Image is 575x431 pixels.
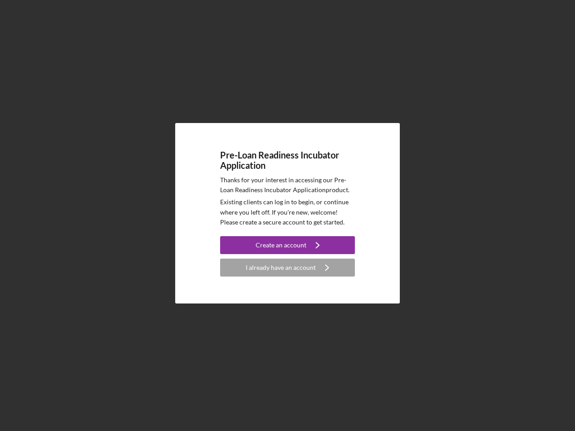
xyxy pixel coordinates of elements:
button: Create an account [220,236,355,254]
p: Existing clients can log in to begin, or continue where you left off. If you're new, welcome! Ple... [220,197,355,227]
a: Create an account [220,236,355,256]
h4: Pre-Loan Readiness Incubator Application [220,150,355,171]
button: I already have an account [220,259,355,277]
div: Create an account [256,236,306,254]
div: I already have an account [246,259,316,277]
p: Thanks for your interest in accessing our Pre-Loan Readiness Incubator Application product. [220,175,355,195]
